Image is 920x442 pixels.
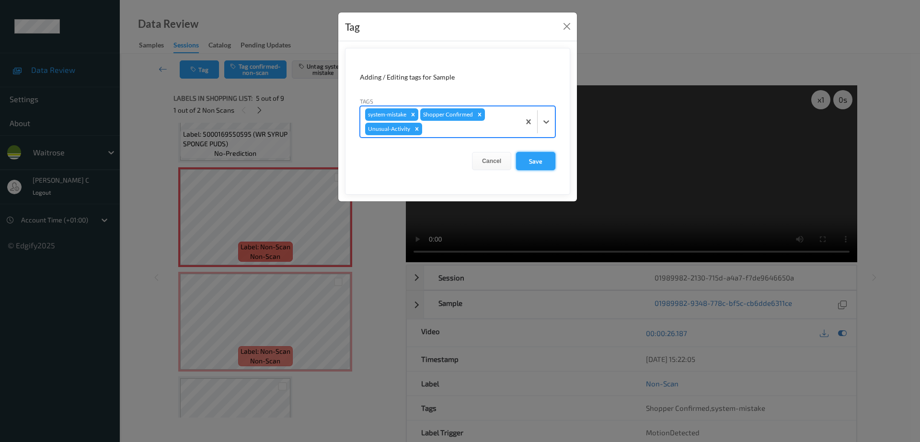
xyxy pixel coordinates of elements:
div: Shopper Confirmed [420,108,474,121]
button: Close [560,20,574,33]
div: Adding / Editing tags for Sample [360,72,555,82]
div: Tag [345,19,360,35]
div: Remove Shopper Confirmed [474,108,485,121]
div: system-mistake [365,108,408,121]
div: Remove Unusual-Activity [412,123,422,135]
button: Cancel [472,152,511,170]
label: Tags [360,97,373,105]
button: Save [516,152,555,170]
div: Unusual-Activity [365,123,412,135]
div: Remove system-mistake [408,108,418,121]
